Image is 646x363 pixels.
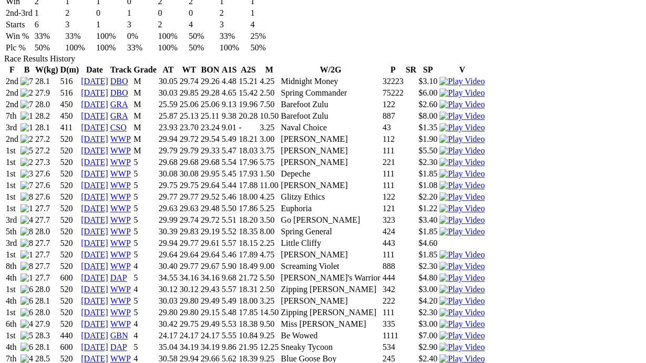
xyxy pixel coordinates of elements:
td: 4.25 [259,76,279,87]
td: 3rd [5,122,19,133]
th: F [5,65,19,75]
td: 100% [96,43,126,53]
td: 29.94 [158,134,178,144]
td: 29.79 [158,146,178,156]
a: View replay [439,77,485,86]
td: 5.75 [259,157,279,168]
td: 1st [5,169,19,179]
img: 4 [20,319,33,329]
a: View replay [439,146,485,155]
img: 8 [20,227,33,236]
td: 2nd [5,76,19,87]
a: View replay [439,204,485,213]
td: 7th [5,111,19,121]
a: [DATE] [81,181,108,190]
td: 17.96 [238,157,258,168]
td: 3 [219,19,249,30]
a: [DATE] [81,354,108,363]
a: GBN [110,331,128,340]
td: 6 [34,19,64,30]
a: View replay [439,123,485,132]
a: View replay [439,331,485,340]
td: 100% [157,43,187,53]
a: [DATE] [81,88,108,97]
td: 27.9 [35,88,59,98]
td: $1.35 [418,122,438,133]
td: 450 [60,99,80,110]
a: WWP [110,181,131,190]
td: Barefoot Zulu [280,111,381,121]
td: 25.13 [179,111,199,121]
a: [DATE] [81,238,108,247]
td: 29.72 [179,134,199,144]
img: Play Video [439,204,485,213]
td: 100% [219,43,249,53]
img: 8 [20,192,33,202]
td: M [133,122,157,133]
img: 2 [20,158,33,167]
a: [DATE] [81,262,108,271]
td: 29.54 [200,134,220,144]
td: 50% [34,43,64,53]
td: 100% [157,31,187,42]
td: 0% [127,31,157,42]
td: 1 [127,8,157,18]
a: View replay [439,285,485,294]
img: Play Video [439,123,485,132]
td: 43 [382,122,404,133]
img: 6 [20,343,33,352]
a: [DATE] [81,158,108,167]
th: Track [110,65,132,75]
td: 33% [127,43,157,53]
img: Play Video [439,192,485,202]
td: 33% [219,31,249,42]
a: WWP [110,158,131,167]
td: 25% [250,31,280,42]
img: Play Video [439,169,485,179]
td: 516 [60,76,80,87]
td: 10.50 [259,111,279,121]
a: [DATE] [81,192,108,201]
td: 4 [188,19,218,30]
td: 28.0 [35,99,59,110]
a: WWP [110,204,131,213]
td: $2.30 [418,157,438,168]
td: 30.08 [179,169,199,179]
img: 8 [20,262,33,271]
td: 19.96 [238,99,258,110]
img: Play Video [439,273,485,283]
th: WT [179,65,199,75]
td: 122 [382,99,404,110]
img: 6 [20,296,33,306]
a: WWP [110,169,131,178]
td: 7.50 [259,99,279,110]
td: 75222 [382,88,404,98]
td: 29.33 [200,146,220,156]
td: 32223 [382,76,404,87]
a: CSO [110,123,127,132]
th: Date [80,65,109,75]
a: WWP [110,296,131,305]
a: DBO [110,77,128,86]
td: 15.21 [238,76,258,87]
td: [PERSON_NAME] [280,146,381,156]
td: 30.05 [158,76,178,87]
th: A2S [238,65,258,75]
td: 9.01 [221,122,237,133]
td: 5 [133,169,157,179]
img: Play Video [439,285,485,294]
img: Play Video [439,77,485,86]
a: View replay [439,169,485,178]
a: [DATE] [81,250,108,259]
th: AT [158,65,178,75]
td: 411 [60,122,80,133]
img: Play Video [439,296,485,306]
td: 112 [382,134,404,144]
img: 7 [20,181,33,190]
td: 1 [34,8,64,18]
a: [DATE] [81,296,108,305]
a: [DATE] [81,285,108,294]
a: WWP [110,285,131,294]
td: 450 [60,111,80,121]
td: 100% [65,43,95,53]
